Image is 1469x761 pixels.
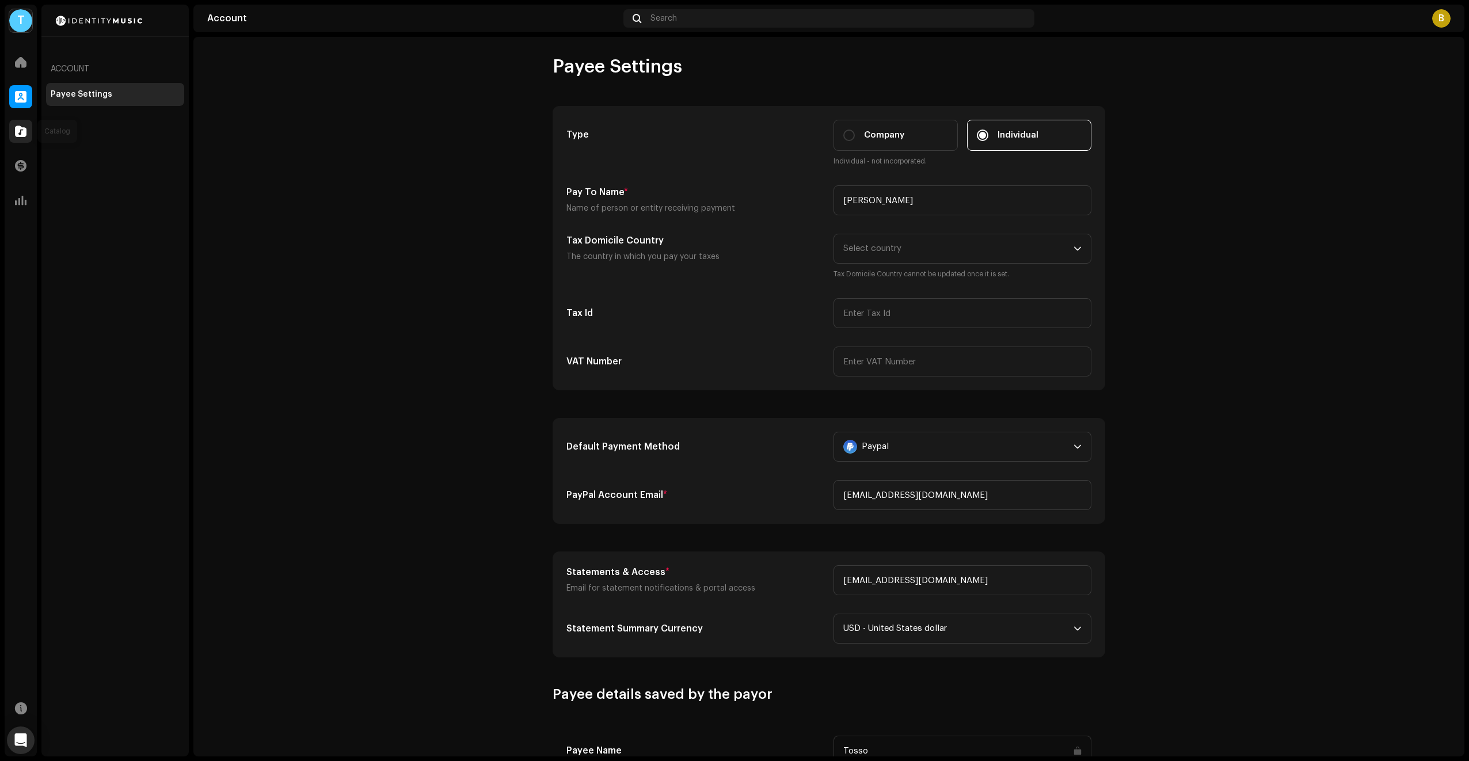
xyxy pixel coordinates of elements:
[566,565,824,579] h5: Statements & Access
[1074,614,1082,643] div: dropdown trigger
[566,201,824,215] p: Name of person or entity receiving payment
[566,250,824,264] p: The country in which you pay your taxes
[553,55,682,78] span: Payee Settings
[46,83,184,106] re-m-nav-item: Payee Settings
[566,185,824,199] h5: Pay To Name
[553,685,1105,703] h3: Payee details saved by the payor
[834,155,1091,167] small: Individual - not incorporated.
[9,9,32,32] div: T
[207,14,619,23] div: Account
[7,726,35,754] div: Open Intercom Messenger
[566,744,824,758] h5: Payee Name
[1074,234,1082,263] div: dropdown trigger
[834,347,1091,376] input: Enter VAT Number
[998,129,1038,142] span: Individual
[862,432,889,461] span: Paypal
[566,622,824,636] h5: Statement Summary Currency
[843,614,1074,643] span: USD - United States dollar
[51,90,112,99] div: Payee Settings
[566,234,824,248] h5: Tax Domicile Country
[566,355,824,368] h5: VAT Number
[864,129,904,142] span: Company
[566,488,824,502] h5: PayPal Account Email
[843,432,1074,461] span: Paypal
[834,480,1091,510] input: Enter email
[566,128,824,142] h5: Type
[566,440,824,454] h5: Default Payment Method
[566,306,824,320] h5: Tax Id
[834,268,1091,280] small: Tax Domicile Country cannot be updated once it is set.
[834,185,1091,215] input: Enter name
[843,234,1074,263] span: Select country
[46,55,184,83] re-a-nav-header: Account
[834,565,1091,595] input: Enter email
[843,244,901,253] span: Select country
[650,14,677,23] span: Search
[566,581,824,595] p: Email for statement notifications & portal access
[834,298,1091,328] input: Enter Tax Id
[1432,9,1451,28] div: B
[1074,432,1082,461] div: dropdown trigger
